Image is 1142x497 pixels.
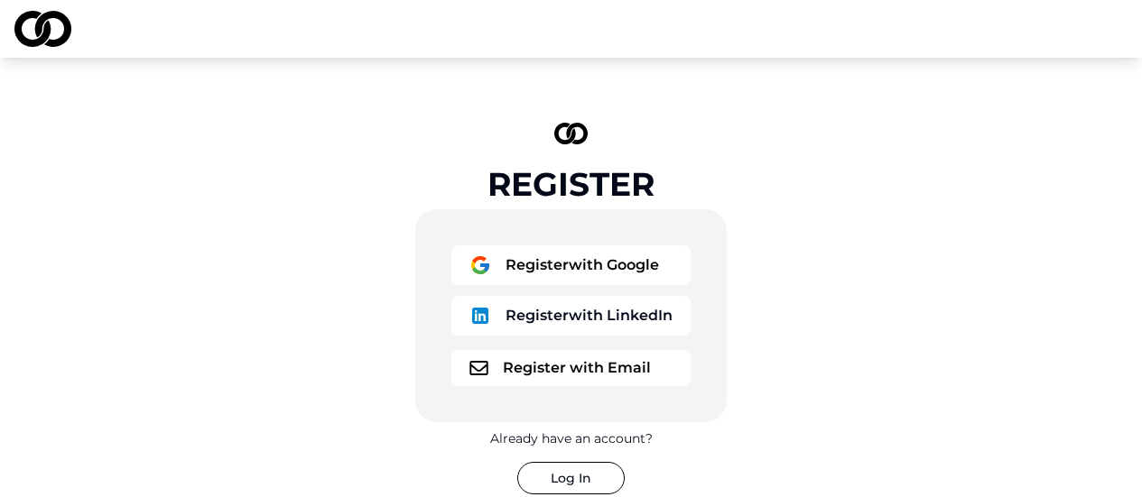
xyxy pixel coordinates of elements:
img: logo [469,254,491,276]
img: logo [14,11,71,47]
button: Log In [517,462,625,494]
button: logoRegister with Email [451,350,691,386]
button: logoRegisterwith LinkedIn [451,296,691,336]
img: logo [554,123,589,144]
img: logo [469,361,488,375]
button: logoRegisterwith Google [451,245,691,285]
div: Already have an account? [490,429,653,447]
img: logo [469,305,491,327]
div: Register [487,166,655,202]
